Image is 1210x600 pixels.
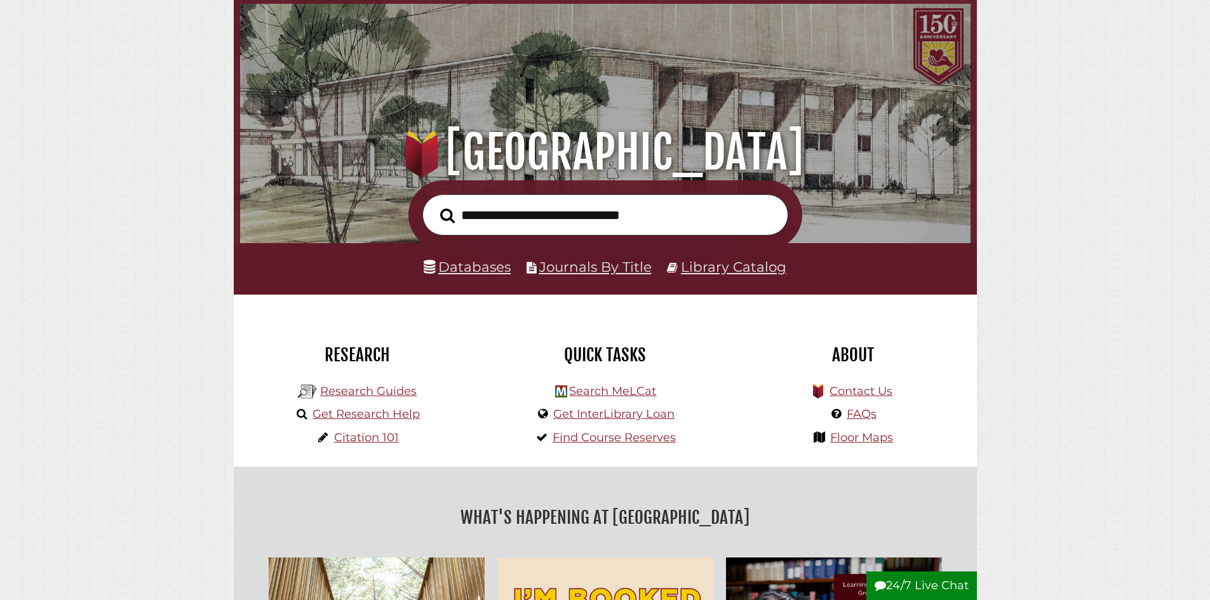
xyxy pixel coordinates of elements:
a: Get InterLibrary Loan [553,407,675,421]
h2: What's Happening at [GEOGRAPHIC_DATA] [243,503,967,532]
a: Citation 101 [334,430,399,444]
a: Floor Maps [830,430,893,444]
a: Databases [424,258,511,275]
a: Library Catalog [681,258,786,275]
img: Hekman Library Logo [298,382,317,401]
img: Hekman Library Logo [555,385,567,397]
a: Contact Us [830,384,892,398]
h2: About [739,344,967,366]
i: Search [440,208,455,223]
a: Research Guides [320,384,417,398]
h2: Research [243,344,472,366]
h1: [GEOGRAPHIC_DATA] [258,124,952,180]
h2: Quick Tasks [491,344,720,366]
a: FAQs [847,407,877,421]
a: Journals By Title [539,258,652,275]
a: Search MeLCat [569,384,656,398]
button: Search [434,204,461,227]
a: Find Course Reserves [553,430,676,444]
a: Get Research Help [313,407,420,421]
